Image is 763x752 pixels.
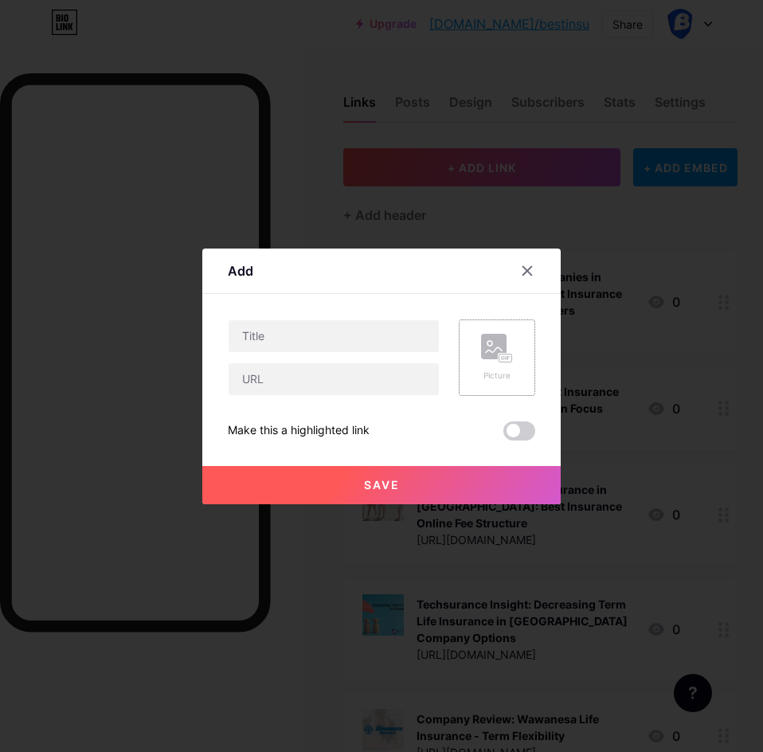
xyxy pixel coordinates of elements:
span: Save [364,478,400,492]
div: Picture [481,370,513,382]
button: Save [202,466,561,504]
input: Title [229,320,439,352]
div: Make this a highlighted link [228,421,370,441]
input: URL [229,363,439,395]
div: Add [228,261,253,280]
